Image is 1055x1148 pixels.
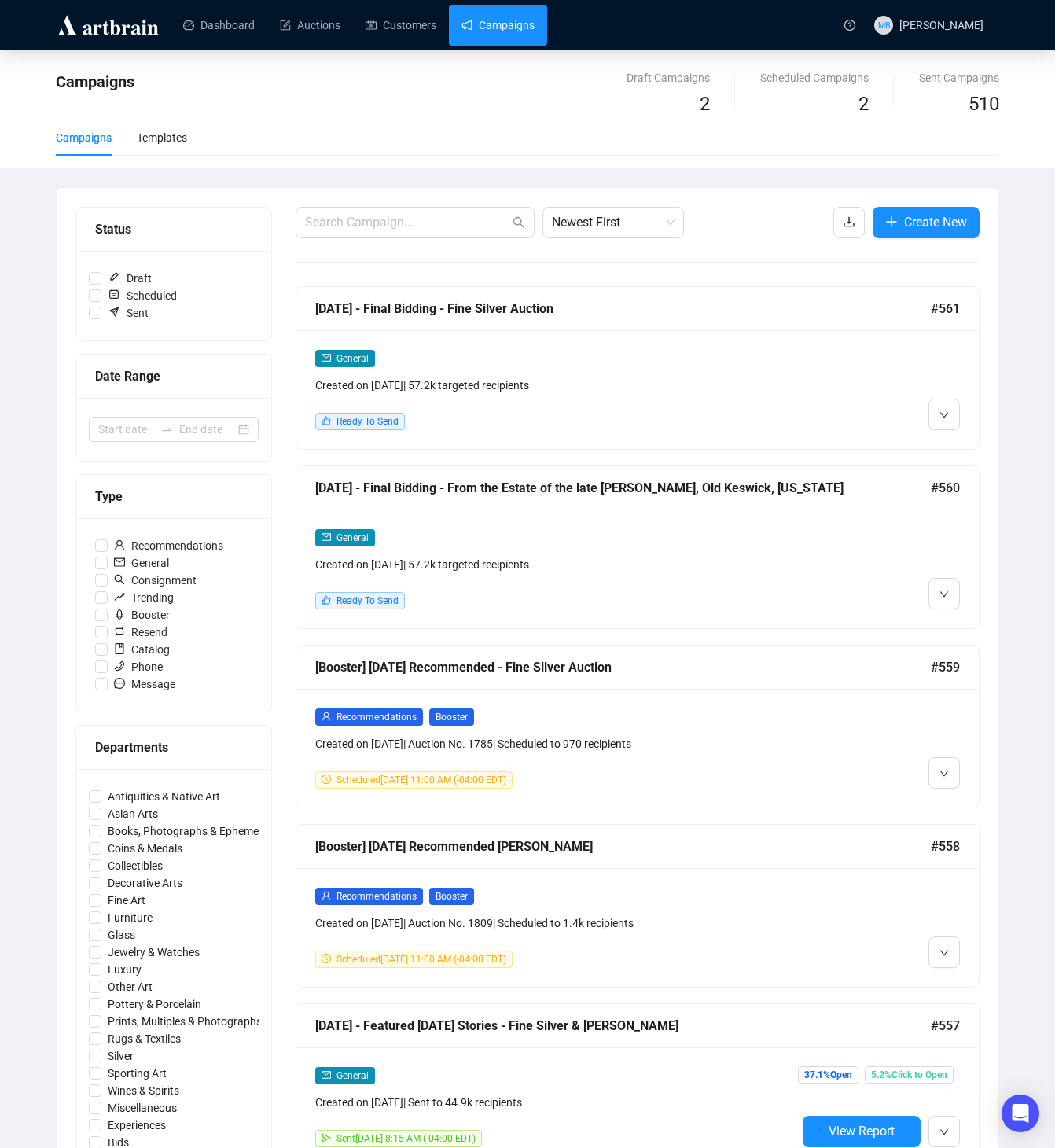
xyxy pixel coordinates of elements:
div: Scheduled Campaigns [760,69,869,86]
span: Silver [101,1047,140,1065]
span: #561 [931,299,960,318]
div: [DATE] - Final Bidding - Fine Silver Auction [315,299,931,318]
span: Message [108,675,182,693]
span: rise [114,591,125,602]
span: rocket [114,609,125,620]
span: clock-circle [322,775,331,784]
span: retweet [114,626,125,637]
span: like [322,416,331,425]
div: Created on [DATE] | Auction No. 1809 | Scheduled to 1.4k recipients [315,914,796,932]
div: Status [95,219,252,239]
span: General [336,353,369,364]
span: Ready To Send [336,595,399,606]
span: General [336,532,369,543]
span: Experiences [101,1117,172,1134]
span: General [108,554,175,572]
div: Open Intercom Messenger [1002,1095,1039,1132]
span: 2 [700,93,710,115]
span: down [939,769,949,778]
span: Pottery & Porcelain [101,995,208,1013]
span: down [939,1128,949,1137]
a: [DATE] - Final Bidding - Fine Silver Auction#561mailGeneralCreated on [DATE]| 57.2k targeted reci... [296,286,980,450]
span: #560 [931,478,960,498]
span: search [114,574,125,585]
span: Phone [108,658,169,675]
span: Decorative Arts [101,874,189,892]
span: Draft [101,270,158,287]
span: message [114,678,125,689]
span: Recommendations [336,712,417,723]
div: Created on [DATE] | Sent to 44.9k recipients [315,1094,796,1111]
span: 5.2% Click to Open [865,1066,954,1084]
a: Customers [366,5,436,46]
span: Ready To Send [336,416,399,427]
div: Templates [137,129,187,146]
span: Booster [108,606,176,624]
div: [DATE] - Final Bidding - From the Estate of the late [PERSON_NAME], Old Keswick, [US_STATE] [315,478,931,498]
span: View Report [829,1124,895,1139]
span: Antiquities & Native Art [101,788,226,805]
span: book [114,643,125,654]
span: Wines & Spirits [101,1082,186,1099]
div: Sent Campaigns [919,69,999,86]
span: plus [885,215,898,228]
a: Campaigns [461,5,535,46]
div: Type [95,487,252,506]
span: Furniture [101,909,159,926]
div: [DATE] - Featured [DATE] Stories - Fine Silver & [PERSON_NAME] [315,1016,931,1036]
span: clock-circle [322,954,331,963]
button: View Report [803,1116,921,1147]
span: down [939,590,949,599]
div: Draft Campaigns [627,69,710,86]
span: Campaigns [56,72,134,91]
span: Recommendations [108,537,230,554]
span: Luxury [101,961,148,978]
div: Created on [DATE] | Auction No. 1785 | Scheduled to 970 recipients [315,735,796,752]
span: swap-right [160,423,173,436]
input: Search Campaign... [305,213,509,232]
span: Jewelry & Watches [101,944,206,961]
span: Resend [108,624,174,641]
span: user [322,891,331,900]
span: Prints, Multiples & Photographs [101,1013,268,1030]
div: Created on [DATE] | 57.2k targeted recipients [315,556,796,573]
span: Coins & Medals [101,840,189,857]
div: Campaigns [56,129,112,146]
span: [PERSON_NAME] [899,19,983,31]
input: End date [179,421,235,438]
div: Date Range [95,366,252,386]
span: 37.1% Open [798,1066,858,1084]
span: Collectibles [101,857,169,874]
div: Departments [95,738,252,757]
div: [Booster] [DATE] Recommended [PERSON_NAME] [315,837,931,856]
span: Catalog [108,641,176,658]
span: mail [322,353,331,362]
span: Rugs & Textiles [101,1030,187,1047]
span: down [939,948,949,958]
span: phone [114,660,125,672]
span: Booster [429,888,474,905]
span: Asian Arts [101,805,164,822]
a: [Booster] [DATE] Recommended [PERSON_NAME]#558userRecommendationsBoosterCreated on [DATE]| Auctio... [296,824,980,988]
span: #557 [931,1016,960,1036]
span: user [114,539,125,550]
a: Dashboard [183,5,255,46]
span: Books, Photographs & Ephemera [101,822,275,840]
span: Booster [429,708,474,726]
span: mail [322,1070,331,1080]
span: Recommendations [336,891,417,902]
span: MB [877,18,890,31]
a: Auctions [280,5,340,46]
span: Sporting Art [101,1065,173,1082]
div: Created on [DATE] | 57.2k targeted recipients [315,377,796,394]
a: [DATE] - Final Bidding - From the Estate of the late [PERSON_NAME], Old Keswick, [US_STATE]#560ma... [296,465,980,629]
span: Scheduled [DATE] 11:00 AM (-04:00 EDT) [336,954,506,965]
span: down [939,410,949,420]
span: search [513,216,525,229]
span: to [160,423,173,436]
span: Scheduled [DATE] 11:00 AM (-04:00 EDT) [336,775,506,786]
span: Sent [101,304,155,322]
span: #559 [931,657,960,677]
span: user [322,712,331,721]
span: Miscellaneous [101,1099,183,1117]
